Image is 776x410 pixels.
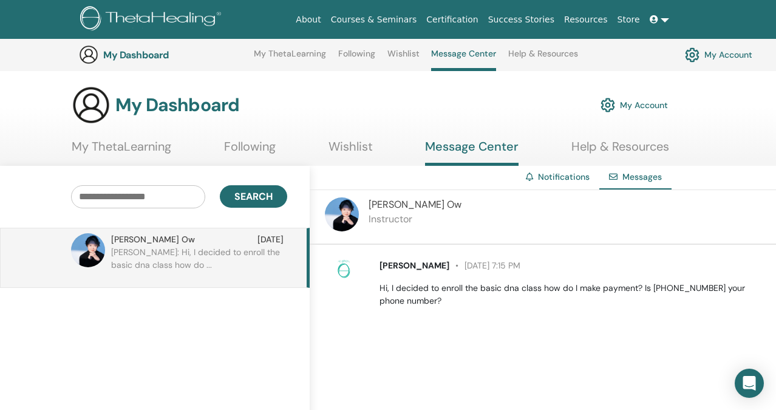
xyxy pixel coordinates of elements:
[234,190,273,203] span: Search
[111,233,195,246] span: [PERSON_NAME] Ow
[72,139,171,163] a: My ThetaLearning
[103,49,225,61] h3: My Dashboard
[379,282,762,307] p: Hi, I decided to enroll the basic dna class how do I make payment? Is [PHONE_NUMBER] your phone n...
[328,139,373,163] a: Wishlist
[601,95,615,115] img: cog.svg
[254,49,326,68] a: My ThetaLearning
[613,9,645,31] a: Store
[735,369,764,398] div: Open Intercom Messenger
[224,139,276,163] a: Following
[111,246,287,282] p: [PERSON_NAME]: Hi, I decided to enroll the basic dna class how do ...
[325,197,359,231] img: default.jpg
[685,44,752,65] a: My Account
[601,92,668,118] a: My Account
[369,198,461,211] span: [PERSON_NAME] Ow
[571,139,669,163] a: Help & Resources
[72,86,111,125] img: generic-user-icon.jpg
[80,6,225,33] img: logo.png
[326,9,422,31] a: Courses & Seminars
[338,49,375,68] a: Following
[71,233,105,267] img: default.jpg
[421,9,483,31] a: Certification
[379,260,449,271] span: [PERSON_NAME]
[79,45,98,64] img: generic-user-icon.jpg
[483,9,559,31] a: Success Stories
[425,139,519,166] a: Message Center
[115,94,239,116] h3: My Dashboard
[334,259,353,279] img: no-photo.png
[508,49,578,68] a: Help & Resources
[559,9,613,31] a: Resources
[369,212,461,227] p: Instructor
[685,44,699,65] img: cog.svg
[538,171,590,182] a: Notifications
[387,49,420,68] a: Wishlist
[220,185,287,208] button: Search
[449,260,520,271] span: [DATE] 7:15 PM
[622,171,662,182] span: Messages
[431,49,496,71] a: Message Center
[291,9,325,31] a: About
[257,233,284,246] span: [DATE]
